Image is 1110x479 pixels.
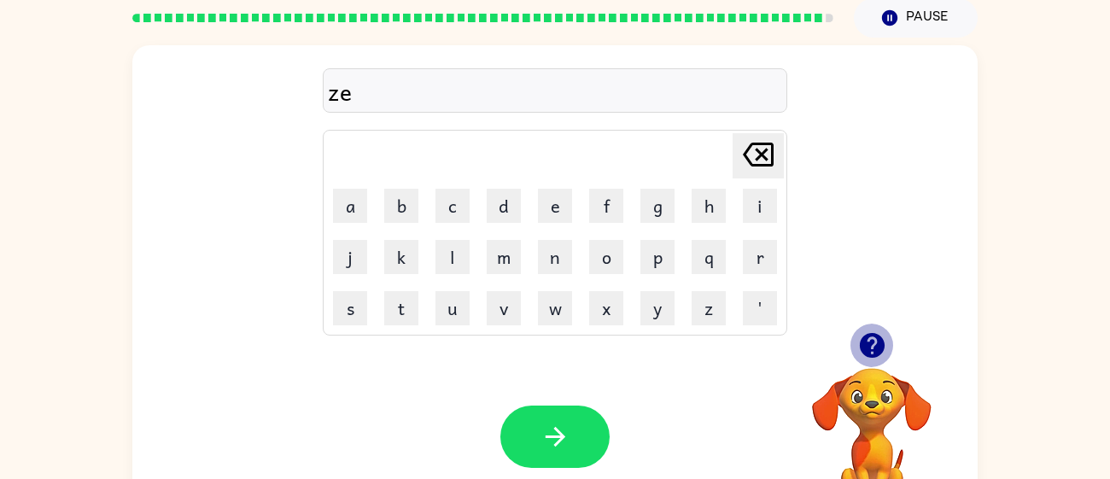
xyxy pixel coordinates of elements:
button: d [487,189,521,223]
button: w [538,291,572,325]
button: r [743,240,777,274]
div: ze [328,73,782,109]
button: s [333,291,367,325]
button: t [384,291,418,325]
button: p [640,240,675,274]
button: q [692,240,726,274]
button: v [487,291,521,325]
button: c [435,189,470,223]
button: f [589,189,623,223]
button: i [743,189,777,223]
button: u [435,291,470,325]
button: z [692,291,726,325]
button: o [589,240,623,274]
button: e [538,189,572,223]
button: a [333,189,367,223]
button: ' [743,291,777,325]
button: k [384,240,418,274]
button: j [333,240,367,274]
button: m [487,240,521,274]
button: g [640,189,675,223]
button: l [435,240,470,274]
button: b [384,189,418,223]
button: n [538,240,572,274]
button: x [589,291,623,325]
button: y [640,291,675,325]
button: h [692,189,726,223]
